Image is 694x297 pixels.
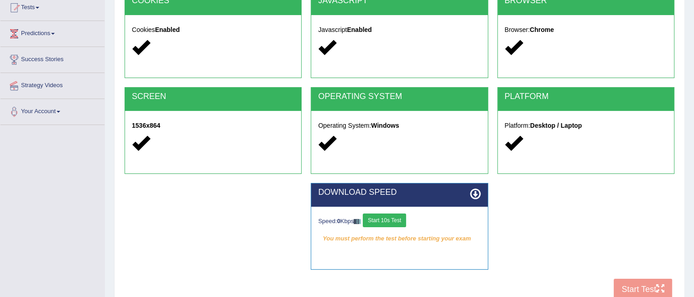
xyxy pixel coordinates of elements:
[363,214,406,227] button: Start 10s Test
[347,26,371,33] strong: Enabled
[318,214,480,229] div: Speed: Kbps
[530,26,554,33] strong: Chrome
[318,232,480,245] em: You must perform the test before starting your exam
[318,26,480,33] h5: Javascript
[505,26,667,33] h5: Browser:
[0,73,104,96] a: Strategy Videos
[318,188,480,197] h2: DOWNLOAD SPEED
[132,26,294,33] h5: Cookies
[132,122,160,129] strong: 1536x864
[318,122,480,129] h5: Operating System:
[505,122,667,129] h5: Platform:
[0,21,104,44] a: Predictions
[155,26,180,33] strong: Enabled
[371,122,399,129] strong: Windows
[0,47,104,70] a: Success Stories
[132,92,294,101] h2: SCREEN
[0,99,104,122] a: Your Account
[318,92,480,101] h2: OPERATING SYSTEM
[337,218,340,224] strong: 0
[505,92,667,101] h2: PLATFORM
[530,122,582,129] strong: Desktop / Laptop
[354,219,361,224] img: ajax-loader-fb-connection.gif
